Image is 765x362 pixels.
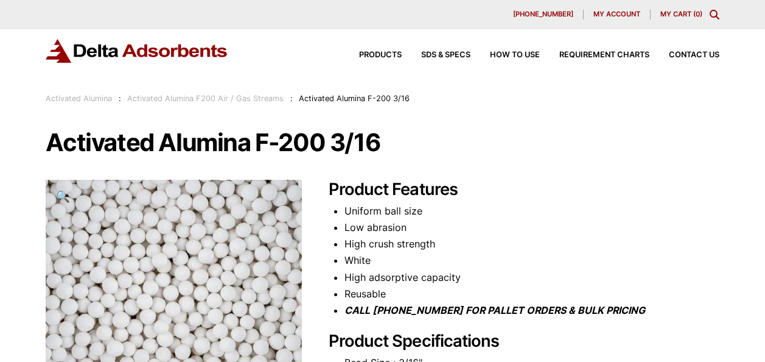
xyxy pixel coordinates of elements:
a: Requirement Charts [540,51,649,59]
div: Toggle Modal Content [710,10,719,20]
a: Activated Alumina [46,94,112,103]
li: Reusable [344,286,719,302]
li: White [344,252,719,269]
span: My account [593,11,640,18]
span: : [290,94,293,103]
li: High crush strength [344,236,719,252]
i: CALL [PHONE_NUMBER] FOR PALLET ORDERS & BULK PRICING [344,304,645,316]
span: SDS & SPECS [421,51,470,59]
h2: Product Specifications [329,332,719,352]
h1: Activated Alumina F-200 3/16 [46,130,719,155]
li: Low abrasion [344,219,719,236]
a: Activated Alumina F200 Air / Gas Streams [127,94,284,103]
a: My account [584,10,651,20]
span: Contact Us [669,51,719,59]
li: High adsorptive capacity [344,269,719,286]
li: Uniform ball size [344,203,719,219]
span: Products [359,51,402,59]
span: 🔍 [56,190,70,203]
a: Products [340,51,402,59]
a: [PHONE_NUMBER] [503,10,584,20]
span: How to Use [490,51,540,59]
h2: Product Features [329,180,719,200]
a: SDS & SPECS [402,51,470,59]
a: View full-screen image gallery [46,180,79,213]
a: My Cart (0) [660,10,702,18]
span: 0 [696,10,700,18]
span: : [119,94,121,103]
a: How to Use [470,51,540,59]
a: Contact Us [649,51,719,59]
span: [PHONE_NUMBER] [513,11,573,18]
img: Delta Adsorbents [46,39,228,63]
span: Activated Alumina F-200 3/16 [299,94,410,103]
span: Requirement Charts [559,51,649,59]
